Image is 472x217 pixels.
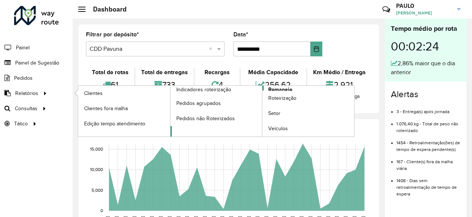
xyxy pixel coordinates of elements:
[88,77,133,93] div: 61
[78,86,262,137] a: Indicadores roteirização
[84,105,128,112] span: Clientes fora malha
[196,68,237,77] div: Recargas
[262,121,354,136] a: Veículos
[396,172,461,197] li: 1408 - Dias sem retroalimentação de tempo de espera
[92,188,103,193] text: 5,000
[262,91,354,106] a: Roteirização
[137,68,192,77] div: Total de entregas
[100,208,103,213] text: 0
[170,96,262,111] a: Pedidos agrupados
[196,77,237,93] div: 4
[396,103,461,115] li: 3 - Entrega(s) após jornada
[309,77,370,93] div: 2,921
[209,45,215,53] span: Clear all
[176,99,221,107] span: Pedidos agrupados
[15,59,59,67] span: Painel de Sugestão
[391,24,461,34] div: Tempo médio por rota
[86,30,139,39] label: Filtrar por depósito
[378,1,394,17] a: Contato Rápido
[268,125,288,132] span: Veículos
[262,106,354,121] a: Setor
[15,105,37,112] span: Consultas
[88,68,133,77] div: Total de rotas
[170,86,355,137] a: Romaneio
[78,116,170,131] a: Edição tempo atendimento
[176,115,235,122] span: Pedidos não Roteirizados
[396,10,452,16] span: [PERSON_NAME]
[176,86,231,93] span: Indicadores roteirização
[391,59,461,77] div: 2,86% maior que o dia anterior
[137,77,192,93] div: 733
[14,74,33,82] span: Pedidos
[396,115,461,134] li: 1.076,40 kg - Total de peso não roteirizado
[309,68,370,77] div: Km Médio / Entrega
[268,109,280,117] span: Setor
[84,89,103,97] span: Clientes
[396,134,461,153] li: 1454 - Retroalimentação(ões) de tempo de espera pendente(s)
[78,101,170,116] a: Clientes fora malha
[391,89,461,100] h4: Alertas
[15,89,38,97] span: Relatórios
[14,120,28,128] span: Tático
[242,68,305,77] div: Média Capacidade
[90,167,103,172] text: 10,000
[396,153,461,172] li: 167 - Cliente(s) fora da malha viária
[86,5,127,13] h2: Dashboard
[78,86,170,101] a: Clientes
[84,120,145,128] span: Edição tempo atendimento
[242,77,305,93] div: 256,62
[233,30,248,39] label: Data
[310,42,322,56] button: Choose Date
[391,34,461,59] div: 00:02:24
[268,94,296,102] span: Roteirização
[268,86,292,93] span: Romaneio
[170,111,262,126] a: Pedidos não Roteirizados
[16,44,30,52] span: Painel
[396,2,452,9] h3: PAULO
[90,147,103,152] text: 15,000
